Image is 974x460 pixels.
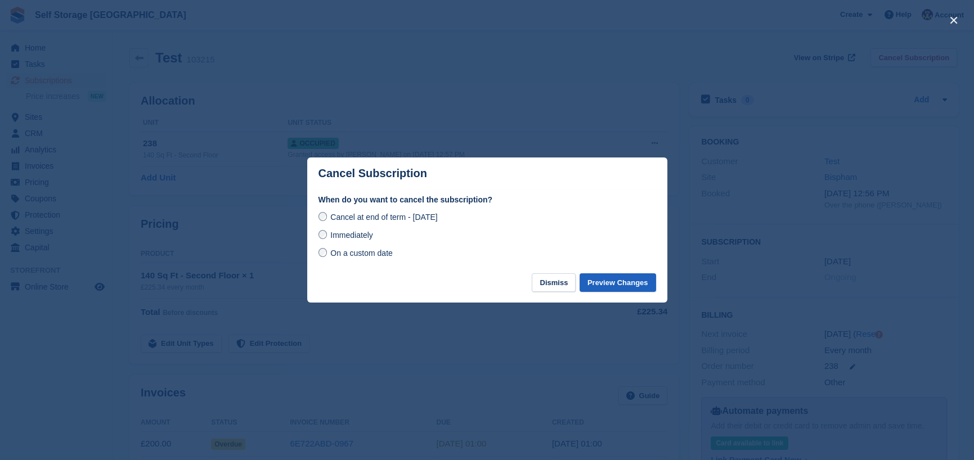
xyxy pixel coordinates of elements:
p: Cancel Subscription [318,167,427,180]
span: Cancel at end of term - [DATE] [330,213,437,222]
input: Cancel at end of term - [DATE] [318,212,327,221]
input: On a custom date [318,248,327,257]
label: When do you want to cancel the subscription? [318,194,656,206]
button: Preview Changes [580,273,656,292]
span: On a custom date [330,249,393,258]
span: Immediately [330,231,372,240]
button: Dismiss [532,273,576,292]
input: Immediately [318,230,327,239]
button: close [945,11,963,29]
